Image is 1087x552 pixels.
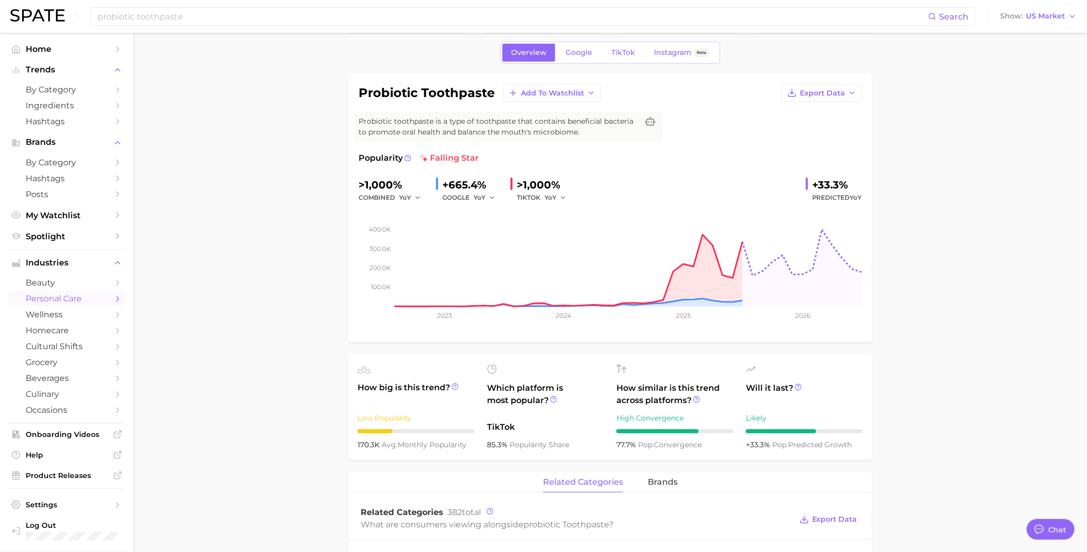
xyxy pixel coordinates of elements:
span: Google [566,48,592,57]
span: cultural shifts [26,341,108,351]
span: Trends [26,65,108,74]
button: Export Data [782,84,862,102]
span: Settings [26,500,108,509]
span: occasions [26,405,108,415]
span: >1,000% [359,179,402,191]
div: +33.3% [812,177,862,193]
span: How big is this trend? [358,382,475,407]
a: Help [8,447,125,463]
span: Spotlight [26,232,108,241]
div: GOOGLE [442,192,502,204]
div: combined [359,192,428,204]
span: Add to Watchlist [521,89,584,98]
button: Add to Watchlist [503,84,601,102]
span: wellness [26,310,108,319]
span: Home [26,44,108,54]
abbr: popularity index [638,440,654,449]
span: Onboarding Videos [26,430,108,439]
span: Overview [511,48,547,57]
a: Hashtags [8,170,125,186]
span: Will it last? [746,382,863,407]
span: YoY [850,194,862,201]
span: 170.3k [358,440,382,449]
span: Industries [26,258,108,268]
span: Hashtags [26,174,108,183]
button: Industries [8,255,125,271]
span: Predicted [812,192,862,204]
button: YoY [545,192,567,204]
span: Beta [697,48,706,57]
span: Ingredients [26,101,108,110]
span: homecare [26,326,108,335]
span: Search [940,12,969,22]
span: TikTok [611,48,635,57]
img: falling star [420,154,428,162]
span: Popularity [359,152,403,164]
button: YoY [399,192,421,204]
span: 85.3% [487,440,510,449]
a: beauty [8,275,125,291]
a: personal care [8,291,125,307]
span: +33.3% [746,440,772,449]
div: Likely [746,412,863,424]
abbr: popularity index [772,440,788,449]
span: Product Releases [26,471,108,480]
span: predicted growth [772,440,852,449]
span: personal care [26,294,108,303]
tspan: 2024 [556,312,572,319]
h1: probiotic toothpaste [359,87,495,99]
div: TIKTOK [517,192,573,204]
span: My Watchlist [26,211,108,220]
span: 382 [447,507,462,517]
span: Export Data [812,515,857,524]
span: grocery [26,357,108,367]
span: convergence [638,440,702,449]
span: How similar is this trend across platforms? [616,382,734,407]
tspan: 2023 [437,312,452,319]
span: total [447,507,481,517]
div: 7 / 10 [616,429,734,433]
span: related categories [543,478,623,487]
span: TikTok [487,421,604,433]
a: occasions [8,402,125,418]
span: YoY [545,193,556,202]
abbr: average [382,440,398,449]
span: YoY [399,193,411,202]
span: Posts [26,189,108,199]
tspan: 2025 [676,312,691,319]
a: Settings [8,497,125,512]
div: 3 / 10 [358,429,475,433]
a: homecare [8,322,125,338]
button: ShowUS Market [998,10,1079,23]
span: Show [1001,13,1023,19]
a: Ingredients [8,98,125,113]
span: culinary [26,389,108,399]
div: High Convergence [616,412,734,424]
a: Overview [502,44,555,62]
a: culinary [8,386,125,402]
a: by Category [8,155,125,170]
span: brands [648,478,678,487]
span: Instagram [654,48,691,57]
div: 6 / 10 [746,429,863,433]
span: by Category [26,85,108,94]
span: Hashtags [26,117,108,126]
a: Log out. Currently logged in with e-mail mira.piamonte@powerdigitalmarketing.com. [8,518,125,544]
div: What are consumers viewing alongside ? [361,518,792,531]
span: beauty [26,278,108,288]
span: Brands [26,138,108,147]
span: Related Categories [361,507,443,517]
a: Posts [8,186,125,202]
span: probiotic toothpaste [523,520,609,529]
a: InstagramBeta [645,44,718,62]
a: by Category [8,82,125,98]
span: Log Out [26,521,187,530]
tspan: 2026 [795,312,810,319]
span: Help [26,450,108,460]
span: Which platform is most popular? [487,382,604,416]
a: wellness [8,307,125,322]
a: Product Releases [8,468,125,483]
button: Export Data [797,512,860,527]
a: Home [8,41,125,57]
span: >1,000% [517,179,560,191]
